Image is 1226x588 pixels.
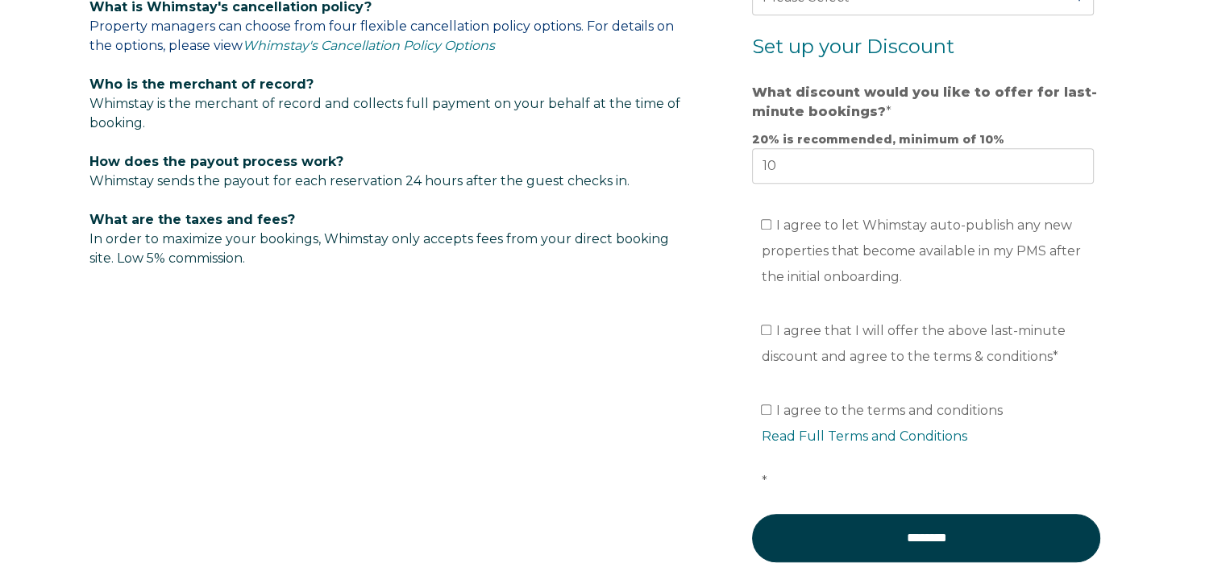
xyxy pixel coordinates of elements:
[761,403,1103,489] span: I agree to the terms and conditions
[761,325,771,335] input: I agree that I will offer the above last-minute discount and agree to the terms & conditions*
[89,173,630,188] span: Whimstay sends the payout for each reservation 24 hours after the guest checks in.
[761,323,1066,364] span: I agree that I will offer the above last-minute discount and agree to the terms & conditions
[89,212,295,227] span: What are the taxes and fees?
[89,212,669,266] span: In order to maximize your bookings, Whimstay only accepts fees from your direct booking site. Low...
[89,154,343,169] span: How does the payout process work?
[89,96,680,130] span: Whimstay is the merchant of record and collects full payment on your behalf at the time of booking.
[89,77,314,92] span: Who is the merchant of record?
[761,429,966,444] a: Read Full Terms and Conditions
[761,217,1080,284] span: I agree to let Whimstay auto-publish any new properties that become available in my PMS after the...
[752,132,1004,147] strong: 20% is recommended, minimum of 10%
[761,219,771,230] input: I agree to let Whimstay auto-publish any new properties that become available in my PMS after the...
[752,85,1097,119] strong: What discount would you like to offer for last-minute bookings?
[243,38,495,53] a: Whimstay's Cancellation Policy Options
[752,35,954,58] span: Set up your Discount
[761,404,771,415] input: I agree to the terms and conditionsRead Full Terms and Conditions*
